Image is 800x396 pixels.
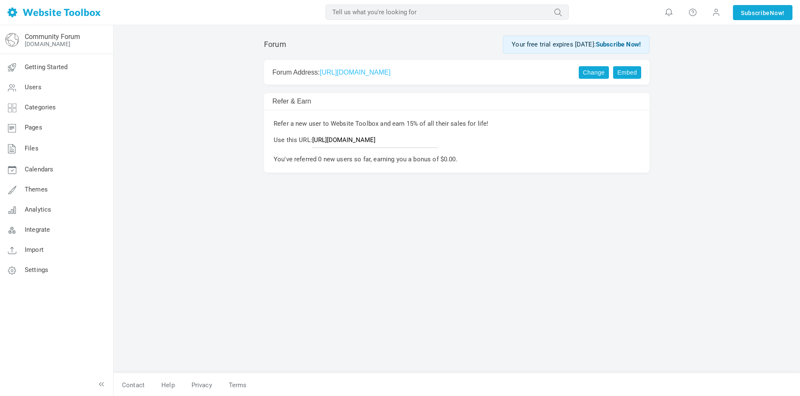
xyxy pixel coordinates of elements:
p: Refer a new user to Website Toolbox and earn 15% of all their sales for life! [274,119,640,129]
a: Community Forum [25,33,80,41]
span: Categories [25,104,56,111]
h1: Forum [264,40,286,49]
a: Change [579,66,609,79]
a: Terms [220,378,247,393]
span: Settings [25,266,48,274]
p: Use this URL: [274,135,640,148]
img: globe-icon.png [5,33,19,47]
a: Privacy [183,378,220,393]
a: Subscribe Now! [596,41,641,48]
h2: Forum Address: [272,68,567,76]
span: Themes [25,186,48,193]
input: Tell us what you're looking for [326,5,569,20]
a: Help [153,378,183,393]
a: SubscribeNow! [733,5,792,20]
span: Now! [770,8,784,18]
a: Embed [613,66,641,79]
span: Integrate [25,226,50,233]
span: Users [25,83,41,91]
span: Calendars [25,166,53,173]
div: Your free trial expires [DATE]: [503,36,650,54]
span: Import [25,246,44,254]
h2: Refer & Earn [272,97,567,105]
span: Analytics [25,206,51,213]
a: Contact [114,378,153,393]
span: Pages [25,124,42,131]
a: [DOMAIN_NAME] [25,41,70,47]
span: Getting Started [25,63,67,71]
span: Files [25,145,39,152]
a: [URL][DOMAIN_NAME] [320,69,391,76]
p: You've referred 0 new users so far, earning you a bonus of $0.00. [274,154,640,164]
